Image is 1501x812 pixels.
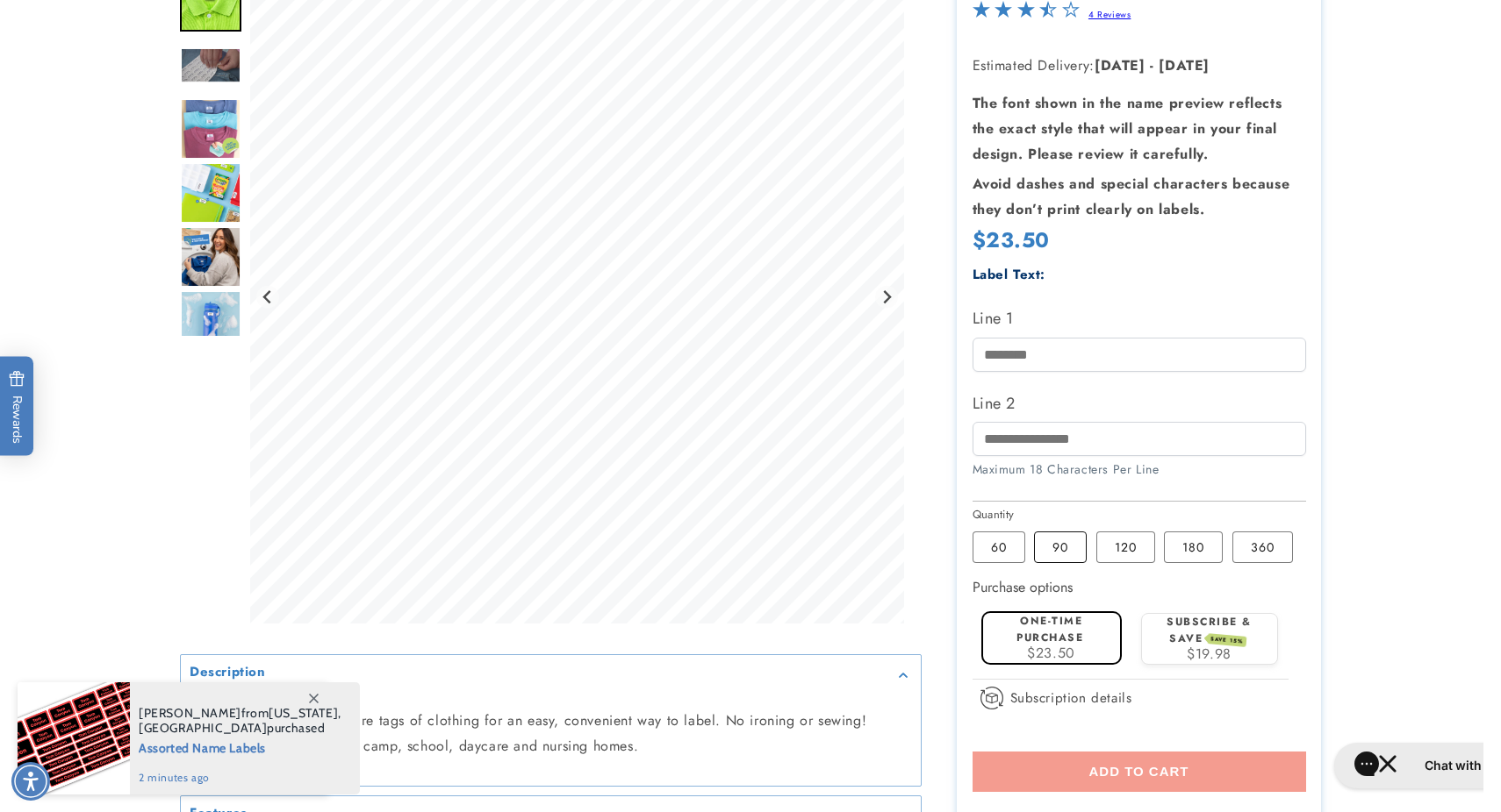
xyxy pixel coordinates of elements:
strong: Avoid dashes and special characters because they don’t print clearly on labels. [973,174,1290,219]
label: 90 [1034,531,1087,563]
span: $19.98 [1187,644,1232,664]
label: 180 [1164,531,1223,563]
label: One-time purchase [1016,613,1083,645]
p: Estimated Delivery: [973,53,1306,79]
h2: Description [190,664,266,681]
summary: Description [181,655,921,694]
div: Go to slide 7 [180,290,241,352]
strong: - [1150,55,1154,75]
span: Rewards [9,371,25,444]
span: $23.50 [973,224,1051,255]
img: null [180,46,241,82]
label: Subscribe & save [1167,614,1252,646]
span: 2 minutes ago [139,770,341,786]
div: Accessibility Menu [11,762,50,801]
h2: Chat with us [99,20,174,38]
a: 4 Reviews - open in a new tab [1088,8,1131,21]
span: [US_STATE] [269,705,338,721]
strong: [DATE] [1095,55,1145,75]
label: Line 1 [973,304,1306,332]
strong: The font shown in the name preview reflects the exact style that will appear in your final design... [973,93,1282,164]
div: Go to slide 5 [180,162,241,224]
span: [PERSON_NAME] [139,705,241,721]
span: Add to cart [1088,764,1189,780]
span: Subscription details [1010,687,1132,709]
span: from , purchased [139,706,341,736]
strong: [DATE] [1159,55,1210,75]
label: 360 [1232,531,1293,563]
button: Gorgias live chat [9,6,194,52]
label: 60 [973,531,1025,563]
label: 120 [1096,531,1155,563]
div: Maximum 18 Characters Per Line [973,460,1306,479]
span: 3.5-star overall rating [973,5,1080,25]
label: Label Text: [973,265,1046,284]
span: [GEOGRAPHIC_DATA] [139,720,267,736]
div: Go to slide 3 [180,34,241,96]
div: Go to slide 4 [180,98,241,160]
p: These labels stick to the care tags of clothing for an easy, convenient way to label. No ironing ... [190,708,912,759]
legend: Quantity [973,506,1016,524]
img: Peel and Stick Clothing Labels - Label Land [180,98,241,160]
span: Assorted Name Labels [139,736,341,758]
span: $23.50 [1027,643,1075,663]
button: Next slide [875,285,899,309]
div: Go to slide 6 [180,226,241,288]
button: Previous slide [256,285,280,309]
button: Add to cart [973,751,1306,792]
img: stick and wear labels, washable and waterproof [180,226,241,288]
span: SAVE 15% [1208,633,1247,647]
label: Line 2 [973,389,1306,417]
label: Purchase options [973,577,1073,597]
iframe: Gorgias live chat messenger [1325,737,1483,794]
img: Peel and Stick Clothing Labels - Label Land [180,162,241,224]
